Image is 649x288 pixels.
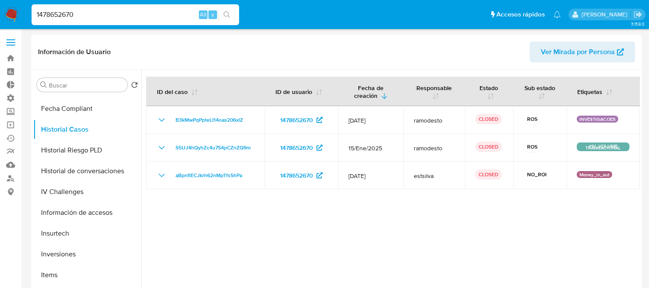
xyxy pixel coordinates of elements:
p: zoe.breuer@mercadolibre.com [582,10,630,19]
a: Notificaciones [553,11,561,18]
button: Historial Riesgo PLD [33,140,141,161]
h1: Información de Usuario [38,48,111,56]
button: Insurtech [33,223,141,244]
span: Accesos rápidos [496,10,545,19]
button: Fecha Compliant [33,98,141,119]
button: Historial de conversaciones [33,161,141,181]
span: Ver Mirada por Persona [541,42,615,62]
a: Salir [633,10,643,19]
span: Alt [200,10,207,19]
button: Información de accesos [33,202,141,223]
span: s [211,10,214,19]
input: Buscar usuario o caso... [32,9,239,20]
button: IV Challenges [33,181,141,202]
button: Items [33,265,141,285]
button: Historial Casos [33,119,141,140]
button: Volver al orden por defecto [131,81,138,91]
button: Ver Mirada por Persona [530,42,635,62]
button: Inversiones [33,244,141,265]
button: Buscar [40,81,47,88]
input: Buscar [49,81,124,89]
button: search-icon [218,9,236,21]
